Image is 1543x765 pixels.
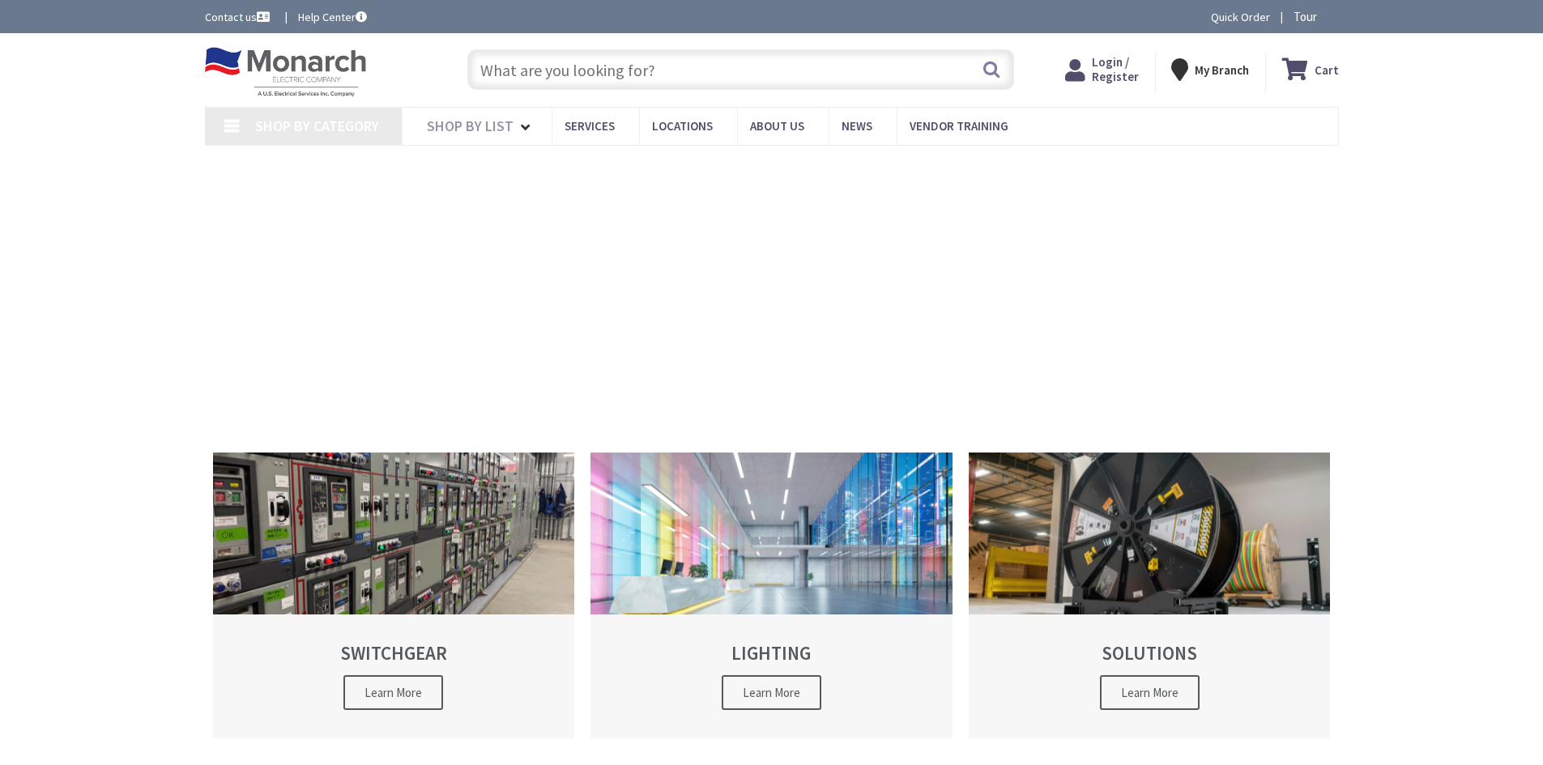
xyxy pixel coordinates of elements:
strong: My Branch [1195,62,1249,78]
input: What are you looking for? [467,49,1014,90]
span: Vendor Training [910,118,1008,134]
span: News [842,118,872,134]
a: Quick Order [1211,9,1270,25]
span: Shop By Category [255,117,379,135]
h2: LIGHTING [619,643,924,663]
img: Monarch Electric Company [205,47,367,97]
span: Learn More [1100,675,1200,710]
strong: Cart [1315,55,1339,84]
span: Tour [1294,9,1335,24]
span: Locations [652,118,713,134]
span: Services [565,118,615,134]
span: Login / Register [1092,54,1139,84]
div: My Branch [1171,55,1249,84]
a: Cart [1282,55,1339,84]
a: SOLUTIONS Learn More [969,453,1331,738]
span: Learn More [343,675,443,710]
a: Contact us [205,9,273,25]
a: LIGHTING Learn More [590,453,953,738]
a: Help Center [298,9,367,25]
h2: SWITCHGEAR [241,643,547,663]
span: Shop By List [427,117,514,135]
a: SWITCHGEAR Learn More [213,453,575,738]
a: Login / Register [1065,55,1139,84]
span: About Us [750,118,804,134]
span: Learn More [722,675,821,710]
h2: SOLUTIONS [997,643,1302,663]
